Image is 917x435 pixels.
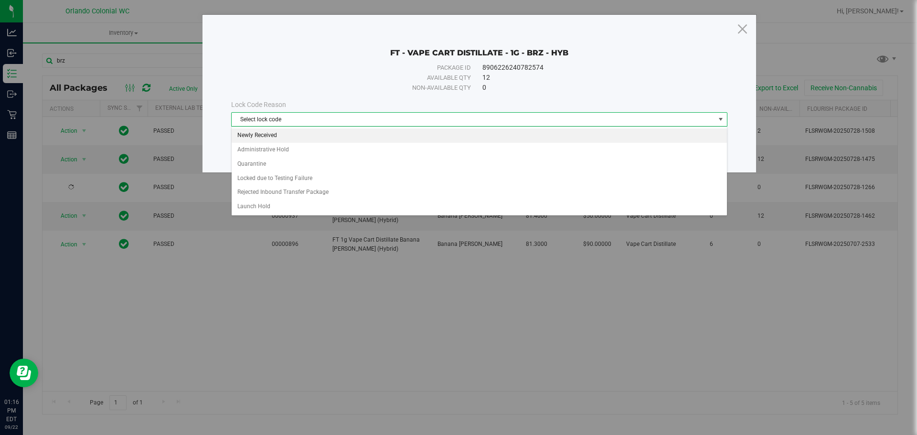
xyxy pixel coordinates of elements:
[232,143,727,157] li: Administrative Hold
[253,73,471,83] div: Available qty
[482,83,706,93] div: 0
[232,185,727,200] li: Rejected Inbound Transfer Package
[232,157,727,171] li: Quarantine
[232,113,715,126] span: Select lock code
[232,171,727,186] li: Locked due to Testing Failure
[482,63,706,73] div: 8906226240782574
[231,34,727,58] div: FT - VAPE CART DISTILLATE - 1G - BRZ - HYB
[253,83,471,93] div: Non-available qty
[715,113,727,126] span: select
[232,200,727,214] li: Launch Hold
[253,63,471,73] div: Package ID
[232,128,727,143] li: Newly Received
[10,359,38,387] iframe: Resource center
[482,73,706,83] div: 12
[231,101,286,108] span: Lock Code Reason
